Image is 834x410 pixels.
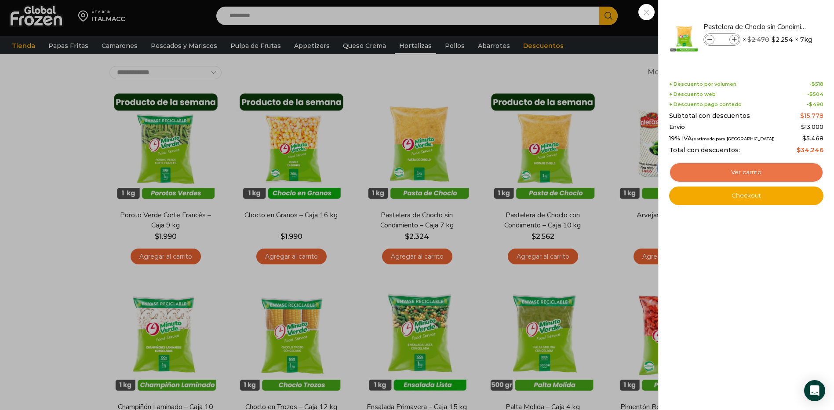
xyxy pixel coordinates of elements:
span: 5.468 [802,135,823,142]
bdi: 490 [809,101,823,107]
span: $ [747,36,751,44]
span: $ [802,135,806,142]
span: + Descuento web [669,92,716,97]
small: (estimado para [GEOGRAPHIC_DATA]) [692,136,775,141]
bdi: 2.254 [772,35,793,44]
span: Envío [669,124,685,131]
span: $ [809,91,813,97]
span: + Descuento por volumen [669,81,736,87]
span: $ [772,35,776,44]
span: - [807,92,823,97]
span: Total con descuentos: [669,146,740,154]
bdi: 518 [812,81,823,87]
span: $ [812,81,815,87]
bdi: 13.000 [801,123,823,130]
a: Checkout [669,187,823,205]
span: - [809,81,823,87]
bdi: 504 [809,91,823,97]
input: Product quantity [715,35,728,44]
span: $ [797,146,801,154]
div: Open Intercom Messenger [804,380,825,401]
span: 19% IVA [669,135,775,142]
bdi: 2.470 [747,36,769,44]
span: $ [809,101,812,107]
a: Ver carrito [669,162,823,183]
span: $ [800,112,804,120]
bdi: 34.246 [797,146,823,154]
span: - [807,102,823,107]
span: $ [801,123,805,130]
span: Subtotal con descuentos [669,112,750,120]
span: × × 7kg [743,33,812,46]
bdi: 15.778 [800,112,823,120]
a: Pastelera de Choclo sin Condimiento - Caja 7 kg [703,22,808,32]
span: + Descuento pago contado [669,102,742,107]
